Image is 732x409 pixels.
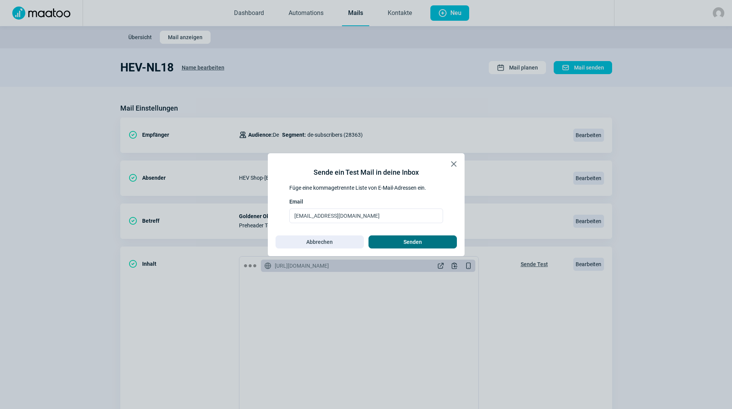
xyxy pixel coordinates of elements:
[403,236,422,248] span: Senden
[276,235,364,248] button: Abbrechen
[289,184,443,192] div: Füge eine kommagetrennte Liste von E-Mail-Adressen ein.
[306,236,333,248] span: Abbrechen
[314,167,419,178] div: Sende ein Test Mail in deine Inbox
[368,235,457,248] button: Senden
[289,209,443,223] input: Email
[289,198,303,205] span: Email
